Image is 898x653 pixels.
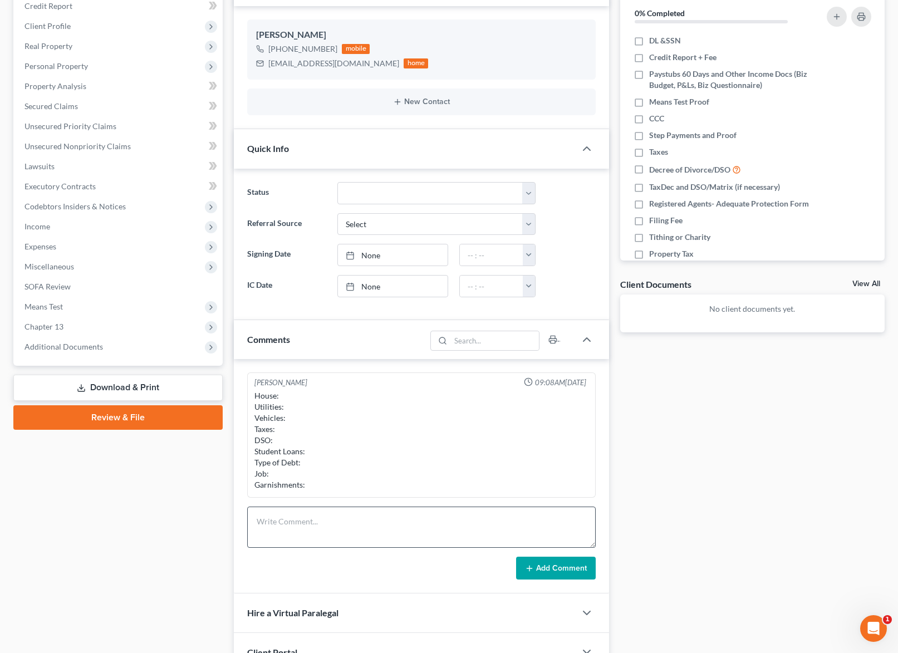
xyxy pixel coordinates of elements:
a: Lawsuits [16,156,223,176]
div: home [404,58,428,68]
a: Secured Claims [16,96,223,116]
span: Real Property [24,41,72,51]
span: Step Payments and Proof [649,130,737,141]
span: Additional Documents [24,342,103,351]
span: Credit Report [24,1,72,11]
span: Means Test [24,302,63,311]
span: Personal Property [24,61,88,71]
span: Taxes [649,146,668,158]
button: New Contact [256,97,586,106]
span: Decree of Divorce/DSO [649,164,730,175]
span: Codebtors Insiders & Notices [24,202,126,211]
div: House: Utilities: Vehicles: Taxes: DSO: Student Loans: Type of Debt: Job: Garnishments: [254,390,588,490]
div: [PERSON_NAME] [256,28,586,42]
a: SOFA Review [16,277,223,297]
span: Unsecured Nonpriority Claims [24,141,131,151]
input: Search... [450,331,539,350]
span: 1 [883,615,892,624]
input: -- : -- [460,276,523,297]
a: Unsecured Nonpriority Claims [16,136,223,156]
span: Lawsuits [24,161,55,171]
span: Chapter 13 [24,322,63,331]
span: Comments [247,334,290,345]
span: Secured Claims [24,101,78,111]
a: Executory Contracts [16,176,223,197]
label: Referral Source [242,213,331,235]
span: Income [24,222,50,231]
p: No client documents yet. [629,303,876,315]
a: Property Analysis [16,76,223,96]
a: Download & Print [13,375,223,401]
span: Executory Contracts [24,181,96,191]
iframe: Intercom live chat [860,615,887,642]
label: IC Date [242,275,331,297]
a: Review & File [13,405,223,430]
span: Credit Report + Fee [649,52,717,63]
label: Signing Date [242,244,331,266]
span: Miscellaneous [24,262,74,271]
span: Client Profile [24,21,71,31]
button: Add Comment [516,557,596,580]
a: View All [852,280,880,288]
div: [PERSON_NAME] [254,377,307,388]
span: Registered Agents- Adequate Protection Form [649,198,809,209]
div: [EMAIL_ADDRESS][DOMAIN_NAME] [268,58,399,69]
span: 09:08AM[DATE] [535,377,586,388]
label: Status [242,182,331,204]
span: Tithing or Charity [649,232,710,243]
span: TaxDec and DSO/Matrix (if necessary) [649,181,780,193]
input: -- : -- [460,244,523,266]
a: None [338,244,448,266]
div: mobile [342,44,370,54]
span: Property Tax [649,248,694,259]
span: DL &SSN [649,35,681,46]
span: Unsecured Priority Claims [24,121,116,131]
span: Filing Fee [649,215,683,226]
span: Paystubs 60 Days and Other Income Docs (Biz Budget, P&Ls, Biz Questionnaire) [649,68,809,91]
span: Expenses [24,242,56,251]
div: Client Documents [620,278,691,290]
span: Property Analysis [24,81,86,91]
span: Hire a Virtual Paralegal [247,607,338,618]
span: CCC [649,113,664,124]
a: None [338,276,448,297]
strong: 0% Completed [635,8,685,18]
span: Means Test Proof [649,96,709,107]
span: Quick Info [247,143,289,154]
div: [PHONE_NUMBER] [268,43,337,55]
a: Unsecured Priority Claims [16,116,223,136]
span: SOFA Review [24,282,71,291]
